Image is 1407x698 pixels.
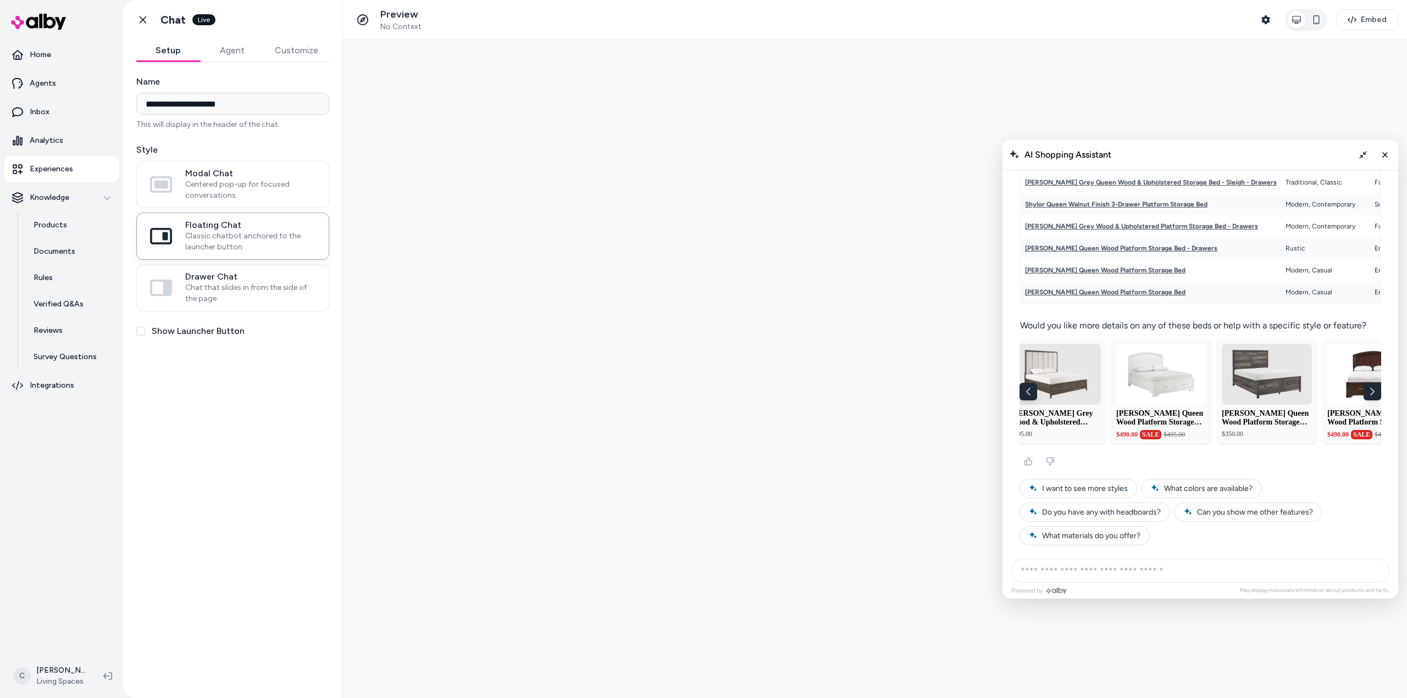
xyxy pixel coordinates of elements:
button: Embed [1336,9,1398,30]
p: Inbox [30,107,49,118]
h1: Chat [160,13,186,27]
a: Rules [23,265,119,291]
span: No Context [380,22,422,32]
p: Products [34,220,67,231]
a: Agents [4,70,119,97]
a: Survey Questions [23,344,119,370]
a: Home [4,42,119,68]
span: C [13,667,31,685]
p: Agents [30,78,56,89]
a: Inbox [4,99,119,125]
button: Agent [200,40,264,62]
p: Reviews [34,325,63,336]
a: Verified Q&As [23,291,119,317]
p: Integrations [30,380,74,391]
button: Setup [136,40,200,62]
span: Floating Chat [185,220,315,231]
label: Show Launcher Button [152,325,245,338]
p: Survey Questions [34,351,97,362]
img: alby Logo [11,14,66,30]
label: Style [136,143,329,157]
a: Reviews [23,317,119,344]
button: Knowledge [4,185,119,211]
p: Home [30,49,51,60]
p: Experiences [30,164,73,175]
a: Documents [23,238,119,265]
a: Experiences [4,156,119,182]
p: Knowledge [30,192,69,203]
div: Live [192,14,215,25]
p: Rules [34,272,53,283]
p: Analytics [30,135,63,146]
p: This will display in the header of the chat. [136,119,329,130]
a: Integrations [4,372,119,399]
span: Living Spaces [36,676,86,687]
p: Preview [380,8,422,21]
span: Modal Chat [185,168,315,179]
p: [PERSON_NAME] [36,665,86,676]
span: Centered pop-up for focused conversations [185,179,315,201]
span: Classic chatbot anchored to the launcher button [185,231,315,253]
span: Drawer Chat [185,271,315,282]
a: Products [23,212,119,238]
p: Verified Q&As [34,299,84,310]
label: Name [136,75,329,88]
a: Analytics [4,127,119,154]
button: Customize [264,40,329,62]
span: Embed [1361,14,1387,25]
button: C[PERSON_NAME]Living Spaces [7,658,95,694]
span: Chat that slides in from the side of the page [185,282,315,304]
p: Documents [34,246,75,257]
